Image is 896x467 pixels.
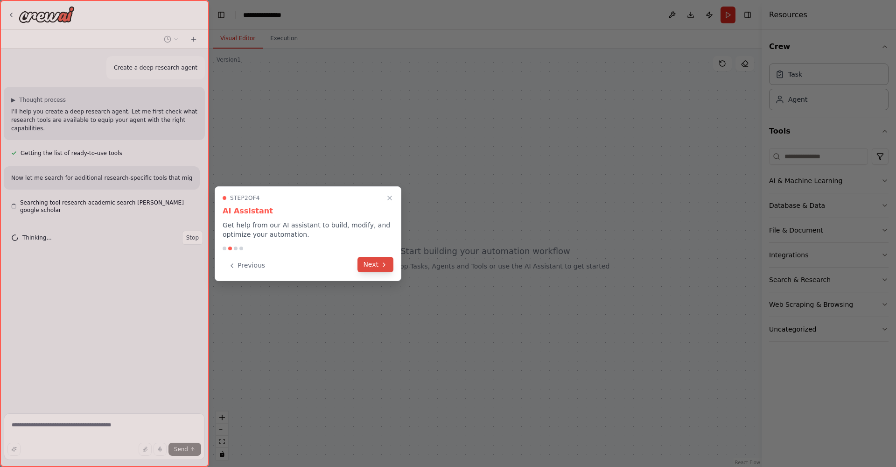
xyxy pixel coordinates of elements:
[223,205,393,217] h3: AI Assistant
[215,8,228,21] button: Hide left sidebar
[357,257,393,272] button: Next
[223,220,393,239] p: Get help from our AI assistant to build, modify, and optimize your automation.
[230,194,260,202] span: Step 2 of 4
[223,258,271,273] button: Previous
[384,192,395,204] button: Close walkthrough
